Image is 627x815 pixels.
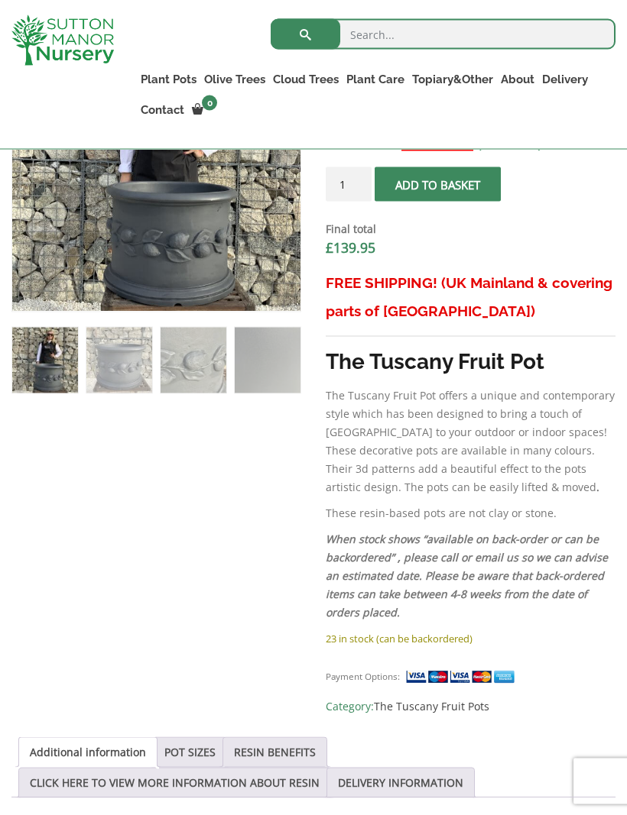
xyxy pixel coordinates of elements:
[326,671,400,682] small: Payment Options:
[326,269,616,325] h3: FREE SHIPPING! (UK Mainland & covering parts of [GEOGRAPHIC_DATA])
[326,167,372,202] input: Product quantity
[30,768,320,797] a: CLICK HERE TO VIEW MORE INFORMATION ABOUT RESIN
[30,738,146,767] a: Additional information
[200,69,269,90] a: Olive Trees
[86,328,152,393] img: The Tuscany Fruit Pot 50 Colour Charcoal - Image 2
[11,15,114,66] img: logo
[374,699,489,713] a: The Tuscany Fruit Pots
[538,69,592,90] a: Delivery
[497,69,538,90] a: About
[326,386,616,496] p: The Tuscany Fruit Pot offers a unique and contemporary style which has been designed to bring a t...
[235,328,301,393] img: The Tuscany Fruit Pot 50 Colour Charcoal - Image 4
[326,238,375,257] bdi: 139.95
[188,99,222,121] a: 0
[161,328,226,393] img: The Tuscany Fruit Pot 50 Colour Charcoal - Image 3
[137,99,188,121] a: Contact
[326,697,616,716] span: Category:
[326,504,616,522] p: These resin-based pots are not clay or stone.
[326,238,333,257] span: £
[269,69,343,90] a: Cloud Trees
[12,328,78,393] img: The Tuscany Fruit Pot 50 Colour Charcoal
[408,69,497,90] a: Topiary&Other
[202,95,217,111] span: 0
[164,738,216,767] a: POT SIZES
[375,167,501,202] button: Add to basket
[343,69,408,90] a: Plant Care
[326,629,616,648] p: 23 in stock (can be backordered)
[137,69,200,90] a: Plant Pots
[326,532,608,619] em: When stock shows “available on back-order or can be backordered” , please call or email us so we ...
[326,349,544,374] strong: The Tuscany Fruit Pot
[234,738,316,767] a: RESIN BENEFITS
[338,768,463,797] a: DELIVERY INFORMATION
[271,19,616,50] input: Search...
[596,480,599,494] strong: .
[405,669,520,685] img: payment supported
[326,220,616,238] dt: Final total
